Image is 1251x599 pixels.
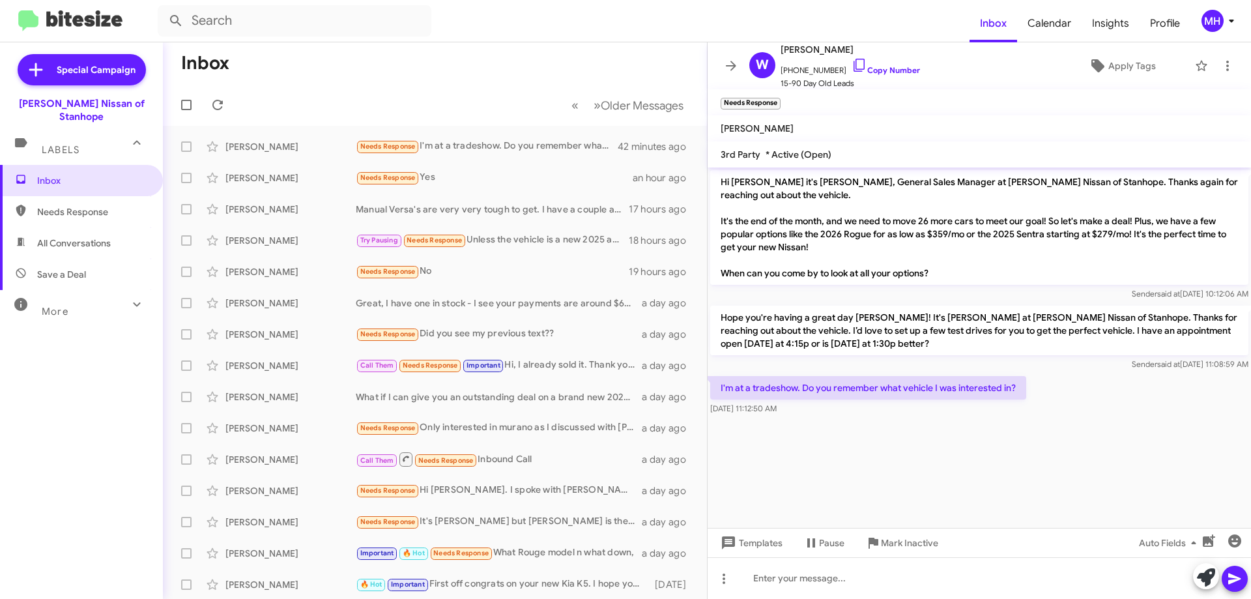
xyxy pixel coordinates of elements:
[642,516,697,529] div: a day ago
[360,580,382,589] span: 🔥 Hot
[708,531,793,555] button: Templates
[181,53,229,74] h1: Inbox
[356,514,642,529] div: It's [PERSON_NAME] but [PERSON_NAME] is the problem
[360,518,416,526] span: Needs Response
[970,5,1017,42] a: Inbox
[356,297,642,310] div: Great, I have one in stock - I see your payments are around $650, I would not be able to be close...
[1017,5,1082,42] a: Calendar
[648,578,697,591] div: [DATE]
[586,92,691,119] button: Next
[356,139,618,154] div: I'm at a tradeshow. Do you remember what vehicle I was interested in?
[356,451,642,467] div: Inbound Call
[618,140,697,153] div: 42 minutes ago
[403,549,425,557] span: 🔥 Hot
[1157,359,1180,369] span: said at
[356,203,629,216] div: Manual Versa's are very very tough to get. I have a couple automatics in stock.
[781,57,920,77] span: [PHONE_NUMBER]
[360,142,416,151] span: Needs Response
[37,174,148,187] span: Inbox
[721,123,794,134] span: [PERSON_NAME]
[710,376,1026,400] p: I'm at a tradeshow. Do you remember what vehicle I was interested in?
[855,531,949,555] button: Mark Inactive
[1108,54,1156,78] span: Apply Tags
[642,297,697,310] div: a day ago
[225,578,356,591] div: [PERSON_NAME]
[601,98,683,113] span: Older Messages
[756,55,769,76] span: W
[781,42,920,57] span: [PERSON_NAME]
[356,577,648,592] div: First off congrats on your new Kia K5. I hope you're enjoying it. What kind of deal do we need to...
[1055,54,1188,78] button: Apply Tags
[360,424,416,432] span: Needs Response
[356,358,642,373] div: Hi, I already sold it. Thank you for reaching out 🙏🏽
[881,531,938,555] span: Mark Inactive
[710,170,1248,285] p: Hi [PERSON_NAME] it's [PERSON_NAME], General Sales Manager at [PERSON_NAME] Nissan of Stanhope. T...
[819,531,844,555] span: Pause
[1082,5,1140,42] a: Insights
[225,359,356,372] div: [PERSON_NAME]
[225,265,356,278] div: [PERSON_NAME]
[360,456,394,465] span: Call Them
[37,268,86,281] span: Save a Deal
[360,361,394,370] span: Call Them
[594,97,601,113] span: »
[225,422,356,435] div: [PERSON_NAME]
[391,580,425,589] span: Important
[356,233,629,248] div: Unless the vehicle is a new 2025 awd sr kicks for an OTD price of no more than 28k we won't be ab...
[1139,531,1201,555] span: Auto Fields
[629,265,697,278] div: 19 hours ago
[225,453,356,466] div: [PERSON_NAME]
[356,390,642,403] div: What if I can give you an outstanding deal on a brand new 2026 Frontier?
[642,328,697,341] div: a day ago
[356,327,642,342] div: Did you see my previous text??
[360,173,416,182] span: Needs Response
[418,456,474,465] span: Needs Response
[1129,531,1212,555] button: Auto Fields
[1140,5,1190,42] span: Profile
[407,236,462,244] span: Needs Response
[642,359,697,372] div: a day ago
[225,140,356,153] div: [PERSON_NAME]
[57,63,136,76] span: Special Campaign
[793,531,855,555] button: Pause
[467,361,500,370] span: Important
[781,77,920,90] span: 15-90 Day Old Leads
[360,236,398,244] span: Try Pausing
[564,92,586,119] button: Previous
[225,516,356,529] div: [PERSON_NAME]
[1190,10,1237,32] button: MH
[852,65,920,75] a: Copy Number
[1132,289,1248,299] span: Sender [DATE] 10:12:06 AM
[356,264,629,279] div: No
[642,390,697,403] div: a day ago
[564,92,691,119] nav: Page navigation example
[225,547,356,560] div: [PERSON_NAME]
[403,361,458,370] span: Needs Response
[225,171,356,184] div: [PERSON_NAME]
[1157,289,1180,299] span: said at
[571,97,579,113] span: «
[710,403,777,413] span: [DATE] 11:12:50 AM
[721,98,781,110] small: Needs Response
[225,328,356,341] div: [PERSON_NAME]
[356,170,633,185] div: Yes
[360,330,416,338] span: Needs Response
[360,549,394,557] span: Important
[225,484,356,497] div: [PERSON_NAME]
[629,203,697,216] div: 17 hours ago
[718,531,783,555] span: Templates
[642,547,697,560] div: a day ago
[356,483,642,498] div: Hi [PERSON_NAME]. I spoke with [PERSON_NAME] bit ago. How much down is needed for that 2026 rogue...
[225,390,356,403] div: [PERSON_NAME]
[1201,10,1224,32] div: MH
[360,486,416,495] span: Needs Response
[225,234,356,247] div: [PERSON_NAME]
[37,237,111,250] span: All Conversations
[42,144,79,156] span: Labels
[37,205,148,218] span: Needs Response
[225,297,356,310] div: [PERSON_NAME]
[642,453,697,466] div: a day ago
